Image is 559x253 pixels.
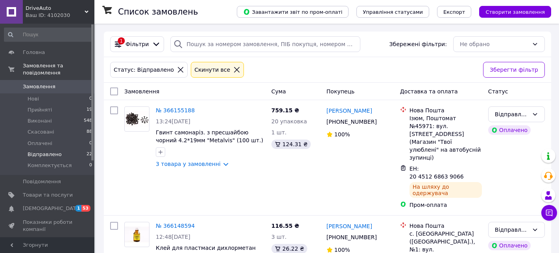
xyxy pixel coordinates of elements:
[271,234,287,240] span: 3 шт.
[488,125,531,135] div: Оплачено
[356,6,429,18] button: Управління статусами
[125,227,149,243] img: Фото товару
[237,6,349,18] button: Завантажити звіт по пром-оплаті
[271,118,307,125] span: 20 упаковка
[170,36,360,52] input: Пошук за номером замовлення, ПІБ покупця, номером телефону, Email, номером накладної
[334,247,350,253] span: 100%
[243,8,342,15] span: Завантажити звіт по пром-оплаті
[28,162,72,169] span: Комплектується
[271,107,299,113] span: 759.15 ₴
[410,222,482,230] div: Нова Пошта
[488,241,531,250] div: Оплачено
[112,65,175,74] div: Статус: Відправлено
[87,128,92,136] span: 88
[488,88,508,95] span: Статус
[28,106,52,113] span: Прийняті
[410,182,482,198] div: На шляху до одержувача
[156,107,195,113] a: № 366155188
[124,106,149,132] a: Фото товару
[327,222,372,230] a: [PERSON_NAME]
[410,106,482,114] div: Нова Пошта
[28,117,52,125] span: Виконані
[87,106,92,113] span: 19
[89,95,92,102] span: 0
[28,140,52,147] span: Оплачені
[4,28,93,42] input: Пошук
[81,205,90,212] span: 53
[124,222,149,247] a: Фото товару
[28,95,39,102] span: Нові
[410,201,482,209] div: Пром-оплата
[193,65,232,74] div: Cкинути все
[325,232,378,243] div: [PHONE_NUMBER]
[271,88,286,95] span: Cума
[460,40,529,48] div: Не обрано
[334,131,350,138] span: 100%
[75,205,81,212] span: 1
[23,83,55,90] span: Замовлення
[23,192,73,199] span: Товари та послуги
[89,140,92,147] span: 0
[125,40,149,48] span: Фільтри
[325,116,378,127] div: [PHONE_NUMBER]
[400,88,458,95] span: Доставка та оплата
[443,9,465,15] span: Експорт
[26,5,85,12] span: DriveAuto
[271,140,311,149] div: 124.31 ₴
[156,161,221,167] a: 3 товара у замовленні
[26,12,94,19] div: Ваш ID: 4102030
[479,6,551,18] button: Створити замовлення
[437,6,472,18] button: Експорт
[23,178,61,185] span: Повідомлення
[23,49,45,56] span: Головна
[471,8,551,15] a: Створити замовлення
[156,129,263,143] a: Гвинт самонаріз. з пресшайбою чорний 4.2*19мм "Metalvis" (100 шт.)
[156,234,190,240] span: 12:48[DATE]
[23,219,73,233] span: Показники роботи компанії
[87,151,92,158] span: 22
[410,166,464,180] span: ЕН: 20 4512 6863 9066
[23,62,94,76] span: Замовлення та повідомлення
[118,7,198,17] h1: Список замовлень
[271,129,287,136] span: 1 шт.
[156,223,195,229] a: № 366148594
[327,107,372,115] a: [PERSON_NAME]
[327,88,354,95] span: Покупець
[490,65,538,74] span: Зберегти фільтр
[124,88,159,95] span: Замовлення
[28,128,54,136] span: Скасовані
[89,162,92,169] span: 0
[389,40,447,48] span: Збережені фільтри:
[23,205,81,212] span: [DEMOGRAPHIC_DATA]
[485,9,545,15] span: Створити замовлення
[495,225,529,234] div: Відправлено
[271,223,299,229] span: 116.55 ₴
[483,62,545,78] button: Зберегти фільтр
[541,205,557,221] button: Чат з покупцем
[495,110,529,119] div: Відправлено
[84,117,92,125] span: 548
[363,9,423,15] span: Управління статусами
[156,118,190,125] span: 13:24[DATE]
[125,111,149,127] img: Фото товару
[410,114,482,162] div: Ізюм, Поштомат №45971: вул. [STREET_ADDRESS] (Магазин "Твої улюблені" на автобусній зупинці)
[28,151,62,158] span: Відправлено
